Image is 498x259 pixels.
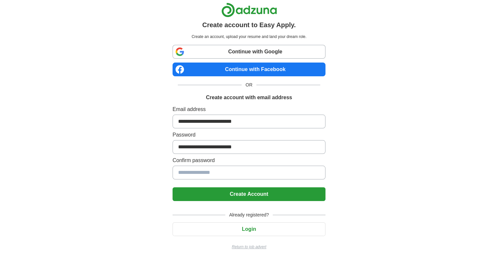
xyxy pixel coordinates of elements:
span: OR [242,82,256,88]
h1: Create account to Easy Apply. [202,20,296,30]
button: Login [173,222,325,236]
label: Confirm password [173,157,325,164]
img: Adzuna logo [221,3,277,17]
a: Continue with Google [173,45,325,59]
label: Email address [173,105,325,113]
label: Password [173,131,325,139]
a: Continue with Facebook [173,63,325,76]
span: Already registered? [225,212,273,218]
a: Login [173,226,325,232]
button: Create Account [173,187,325,201]
h1: Create account with email address [206,94,292,102]
a: Return to job advert [173,244,325,250]
p: Create an account, upload your resume and land your dream role. [174,34,324,40]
